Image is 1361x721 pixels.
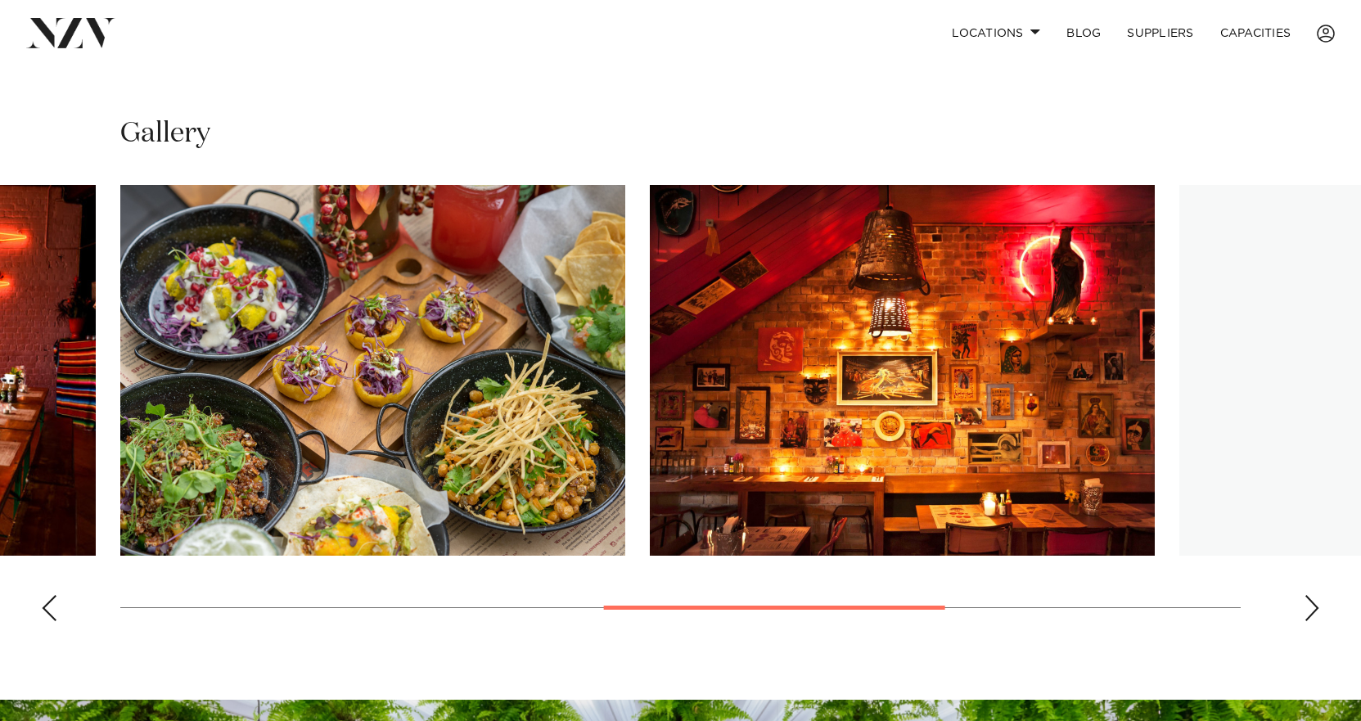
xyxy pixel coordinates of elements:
img: nzv-logo.png [26,18,115,47]
swiper-slide: 5 / 7 [650,185,1155,556]
swiper-slide: 4 / 7 [120,185,625,556]
a: SUPPLIERS [1114,16,1206,51]
a: BLOG [1053,16,1114,51]
a: Capacities [1207,16,1305,51]
a: Locations [939,16,1053,51]
h2: Gallery [120,115,210,152]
